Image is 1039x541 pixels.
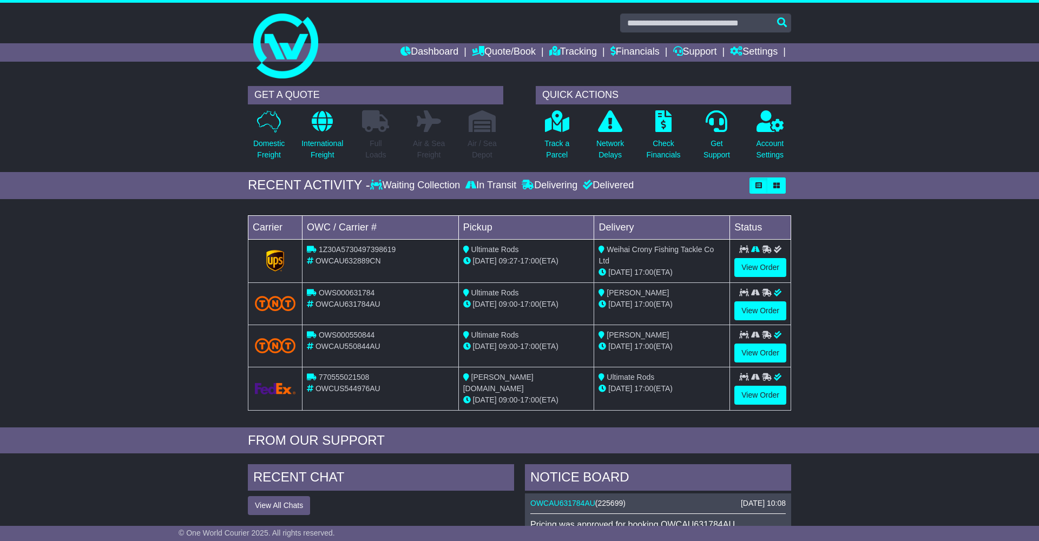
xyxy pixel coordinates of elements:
a: OWCAU631784AU [530,499,595,507]
p: Air / Sea Depot [468,138,497,161]
span: [DATE] [608,268,632,276]
a: View Order [734,386,786,405]
p: Air & Sea Freight [413,138,445,161]
td: Pickup [458,215,594,239]
a: Quote/Book [472,43,536,62]
a: Financials [610,43,660,62]
div: NOTICE BOARD [525,464,791,493]
span: Ultimate Rods [471,245,519,254]
div: (ETA) [599,383,725,394]
span: 770555021508 [319,373,369,381]
a: View Order [734,301,786,320]
span: Weihai Crony Fishing Tackle Co Ltd [599,245,714,265]
span: OWS000550844 [319,331,375,339]
img: GetCarrierServiceLogo [266,250,285,272]
div: - (ETA) [463,299,590,310]
p: Check Financials [647,138,681,161]
p: Pricing was approved for booking OWCAU631784AU. [530,519,786,530]
p: Account Settings [757,138,784,161]
div: - (ETA) [463,341,590,352]
a: NetworkDelays [596,110,624,167]
td: OWC / Carrier # [303,215,459,239]
span: [PERSON_NAME] [607,331,669,339]
a: CheckFinancials [646,110,681,167]
a: DomesticFreight [253,110,285,167]
a: GetSupport [703,110,731,167]
div: In Transit [463,180,519,192]
span: 17:00 [634,384,653,393]
div: Waiting Collection [370,180,463,192]
div: GET A QUOTE [248,86,503,104]
td: Delivery [594,215,730,239]
a: Track aParcel [544,110,570,167]
p: Full Loads [362,138,389,161]
span: OWS000631784 [319,288,375,297]
td: Status [730,215,791,239]
span: 09:00 [499,300,518,308]
span: [DATE] [473,300,497,308]
span: 17:00 [520,395,539,404]
p: International Freight [301,138,343,161]
span: OWCAU550844AU [315,342,380,351]
div: (ETA) [599,299,725,310]
span: 225699 [598,499,623,507]
div: - (ETA) [463,255,590,267]
div: RECENT ACTIVITY - [248,177,370,193]
span: Ultimate Rods [471,288,519,297]
span: 17:00 [634,300,653,308]
div: - (ETA) [463,394,590,406]
div: [DATE] 10:08 [741,499,786,508]
p: Domestic Freight [253,138,285,161]
img: TNT_Domestic.png [255,338,295,353]
span: [DATE] [608,300,632,308]
p: Track a Parcel [544,138,569,161]
div: RECENT CHAT [248,464,514,493]
img: TNT_Domestic.png [255,296,295,311]
div: Delivered [580,180,634,192]
span: 1Z30A5730497398619 [319,245,396,254]
a: AccountSettings [756,110,785,167]
span: [DATE] [473,395,497,404]
span: [DATE] [608,384,632,393]
span: 17:00 [634,268,653,276]
a: View Order [734,258,786,277]
div: Delivering [519,180,580,192]
span: [DATE] [473,342,497,351]
span: 09:27 [499,256,518,265]
a: Support [673,43,717,62]
p: Network Delays [596,138,624,161]
span: 17:00 [520,256,539,265]
span: OWCAU632889CN [315,256,381,265]
span: OWCUS544976AU [315,384,380,393]
a: Dashboard [400,43,458,62]
a: Tracking [549,43,597,62]
span: 17:00 [634,342,653,351]
span: [DATE] [608,342,632,351]
span: 17:00 [520,342,539,351]
td: Carrier [248,215,303,239]
span: OWCAU631784AU [315,300,380,308]
span: 09:00 [499,342,518,351]
span: 09:00 [499,395,518,404]
div: (ETA) [599,267,725,278]
span: Ultimate Rods [471,331,519,339]
button: View All Chats [248,496,310,515]
span: [PERSON_NAME] [DOMAIN_NAME] [463,373,534,393]
div: FROM OUR SUPPORT [248,433,791,448]
span: [PERSON_NAME] [607,288,669,297]
p: Get Support [703,138,730,161]
span: © One World Courier 2025. All rights reserved. [179,529,335,537]
a: Settings [730,43,778,62]
div: ( ) [530,499,786,508]
span: Ultimate Rods [607,373,654,381]
div: (ETA) [599,341,725,352]
span: [DATE] [473,256,497,265]
span: 17:00 [520,300,539,308]
a: View Order [734,344,786,362]
img: GetCarrierServiceLogo [255,383,295,394]
a: InternationalFreight [301,110,344,167]
div: QUICK ACTIONS [536,86,791,104]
